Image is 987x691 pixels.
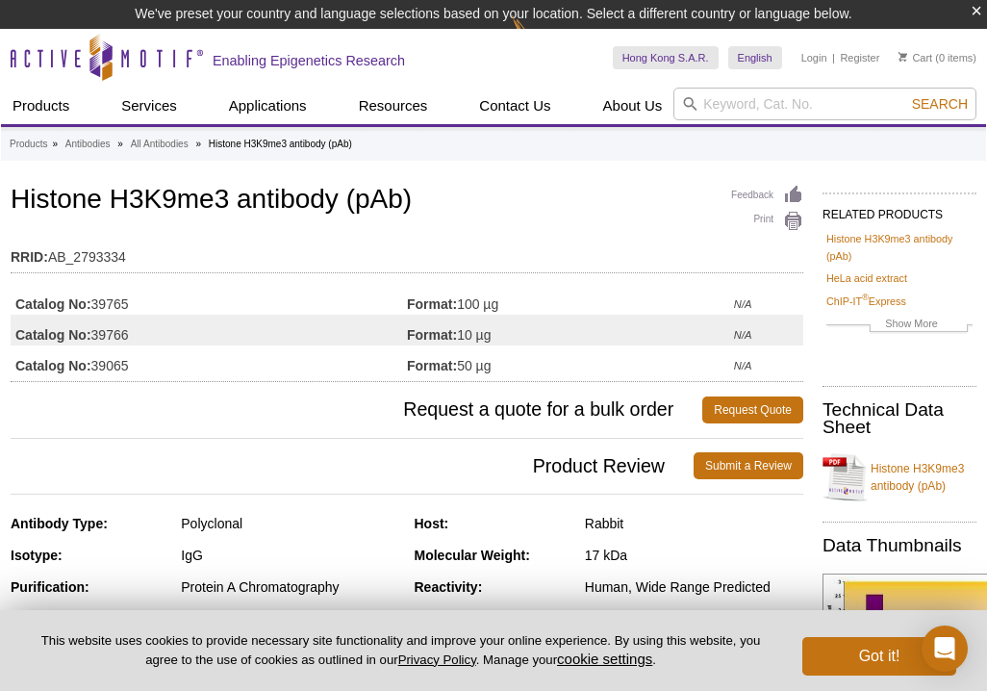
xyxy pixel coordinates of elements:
div: Human, Wide Range Predicted [585,578,803,596]
a: Register [840,51,879,64]
strong: RRID: [11,248,48,266]
td: 100 µg [407,284,734,315]
td: AB_2793334 [11,237,803,268]
a: All Antibodies [131,136,189,153]
a: About Us [592,88,674,124]
a: Services [110,88,189,124]
a: Feedback [731,185,803,206]
div: 17 kDa [585,547,803,564]
strong: Format: [407,326,457,344]
div: Rabbit [585,515,803,532]
strong: Antibody Type: [11,516,108,531]
li: » [195,139,201,149]
strong: Catalog No: [15,326,91,344]
div: Open Intercom Messenger [922,626,968,672]
a: Request Quote [702,397,803,423]
div: Protein A Chromatography [181,578,399,596]
strong: Format: [407,295,457,313]
a: Applications [217,88,318,124]
li: Histone H3K9me3 antibody (pAb) [209,139,352,149]
strong: Isotype: [11,548,63,563]
h2: Enabling Epigenetics Research [213,52,405,69]
strong: Molecular Weight: [415,548,530,563]
a: Histone H3K9me3 antibody (pAb) [826,230,973,265]
span: Search [912,96,968,112]
strong: Reactivity: [415,579,483,595]
strong: Purification: [11,579,89,595]
strong: Catalog No: [15,295,91,313]
td: N/A [734,345,803,376]
td: 39765 [11,284,407,315]
a: HeLa acid extract [826,269,907,287]
a: Print [731,211,803,232]
button: Search [906,95,974,113]
li: (0 items) [898,46,976,69]
p: This website uses cookies to provide necessary site functionality and improve your online experie... [31,632,771,669]
input: Keyword, Cat. No. [673,88,976,120]
td: 10 µg [407,315,734,345]
button: Got it! [802,637,956,676]
img: Change Here [512,14,563,60]
img: Your Cart [898,52,907,62]
li: | [832,46,835,69]
strong: Catalog No: [15,357,91,374]
strong: Format: [407,357,457,374]
sup: ® [862,293,869,302]
a: Submit a Review [694,452,803,479]
span: Product Review [11,452,694,479]
a: ChIP-IT®Express [826,293,906,310]
a: Products [10,136,47,153]
td: 39766 [11,315,407,345]
h2: Data Thumbnails [822,537,976,554]
a: Resources [347,88,440,124]
a: Privacy Policy [398,653,476,667]
div: IgG [181,547,399,564]
h1: Histone H3K9me3 antibody (pAb) [11,185,803,218]
a: Antibodies [65,136,111,153]
strong: Host: [415,516,449,531]
h2: Technical Data Sheet [822,401,976,436]
a: Show More [826,315,973,337]
a: Cart [898,51,932,64]
div: Polyclonal [181,515,399,532]
a: Histone H3K9me3 antibody (pAb) [822,448,976,506]
a: Login [801,51,827,64]
td: 39065 [11,345,407,376]
a: Products [1,88,81,124]
span: Request a quote for a bulk order [11,397,702,423]
a: English [728,46,782,69]
td: N/A [734,315,803,345]
td: N/A [734,284,803,315]
td: 50 µg [407,345,734,376]
a: Hong Kong S.A.R. [613,46,719,69]
h2: RELATED PRODUCTS [822,192,976,227]
li: » [117,139,123,149]
a: Contact Us [468,88,562,124]
button: cookie settings [557,651,652,667]
li: » [52,139,58,149]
